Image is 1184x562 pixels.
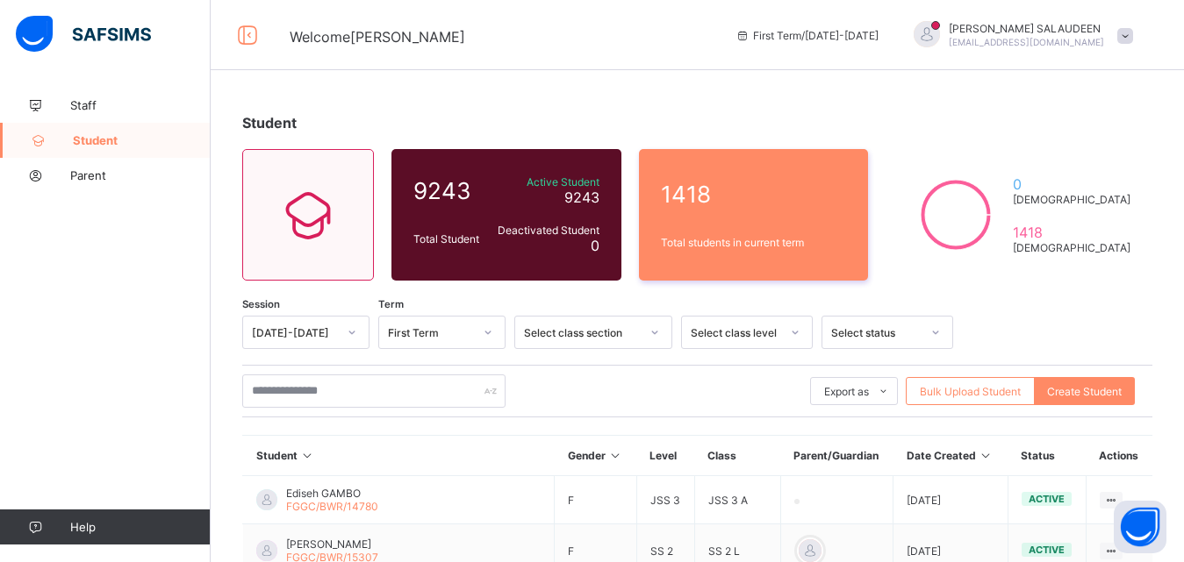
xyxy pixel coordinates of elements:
span: 1418 [661,181,847,208]
th: Date Created [893,436,1008,476]
td: JSS 3 [636,476,694,524]
i: Sort in Ascending Order [608,449,623,462]
th: Level [636,436,694,476]
span: active [1029,493,1065,505]
div: First Term [388,326,473,339]
span: [DEMOGRAPHIC_DATA] [1013,241,1130,254]
th: Parent/Guardian [780,436,893,476]
span: Session [242,298,280,310]
span: 9243 [564,189,599,206]
span: Term [378,298,404,310]
span: Parent [70,168,211,182]
span: Deactivated Student [494,224,599,237]
span: Create Student [1047,385,1122,398]
th: Student [243,436,555,476]
span: Help [70,520,210,534]
i: Sort in Ascending Order [300,449,315,462]
div: Select class section [524,326,640,339]
span: [PERSON_NAME] [286,537,378,551]
i: Sort in Ascending Order [979,449,994,462]
div: Select status [831,326,921,339]
span: FGGC/BWR/14780 [286,500,378,513]
th: Class [694,436,780,476]
th: Status [1008,436,1086,476]
span: Active Student [494,175,599,189]
div: HabeebSALAUDEEN [896,21,1142,50]
span: Student [73,133,211,147]
span: session/term information [736,29,879,42]
td: F [555,476,637,524]
div: [DATE]-[DATE] [252,326,337,339]
span: 1418 [1013,224,1130,241]
span: Export as [824,385,869,398]
span: 9243 [413,177,485,204]
th: Gender [555,436,637,476]
td: [DATE] [893,476,1008,524]
span: 0 [1013,175,1130,193]
td: JSS 3 A [694,476,780,524]
span: Bulk Upload Student [920,385,1021,398]
span: Staff [70,98,211,112]
span: Total students in current term [661,236,847,249]
button: Open asap [1114,501,1166,553]
span: [EMAIL_ADDRESS][DOMAIN_NAME] [949,37,1104,47]
span: [PERSON_NAME] SALAUDEEN [949,22,1104,35]
th: Actions [1086,436,1152,476]
span: Welcome [PERSON_NAME] [290,28,465,46]
span: [DEMOGRAPHIC_DATA] [1013,193,1130,206]
span: Student [242,114,297,132]
div: Total Student [409,228,490,250]
span: Ediseh GAMBO [286,487,378,500]
img: safsims [16,16,151,53]
div: Select class level [691,326,780,339]
span: 0 [591,237,599,254]
span: active [1029,544,1065,556]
